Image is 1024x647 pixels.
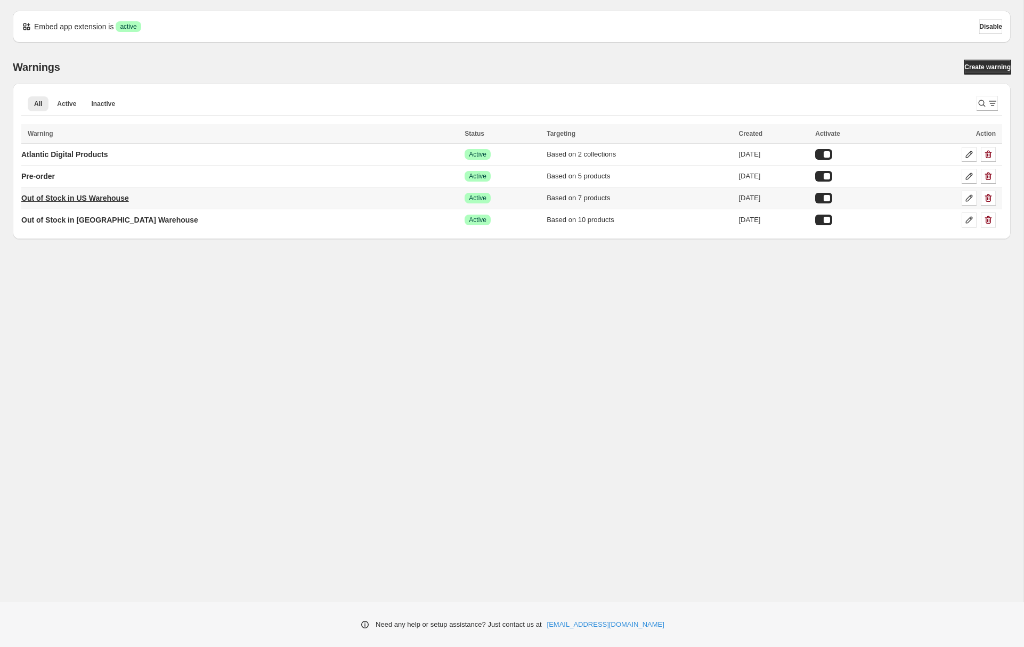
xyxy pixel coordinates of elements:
[21,168,55,185] a: Pre-order
[469,216,486,224] span: Active
[21,190,129,207] a: Out of Stock in US Warehouse
[91,100,115,108] span: Inactive
[547,149,732,160] div: Based on 2 collections
[815,130,840,137] span: Activate
[977,96,998,111] button: Search and filter results
[964,60,1011,75] a: Create warning
[120,22,136,31] span: active
[34,21,113,32] p: Embed app extension is
[738,171,809,182] div: [DATE]
[21,171,55,182] p: Pre-order
[738,215,809,225] div: [DATE]
[57,100,76,108] span: Active
[547,193,732,203] div: Based on 7 products
[547,171,732,182] div: Based on 5 products
[547,619,664,630] a: [EMAIL_ADDRESS][DOMAIN_NAME]
[21,215,198,225] p: Out of Stock in [GEOGRAPHIC_DATA] Warehouse
[21,211,198,228] a: Out of Stock in [GEOGRAPHIC_DATA] Warehouse
[21,193,129,203] p: Out of Stock in US Warehouse
[21,149,108,160] p: Atlantic Digital Products
[738,130,762,137] span: Created
[964,63,1011,71] span: Create warning
[979,22,1002,31] span: Disable
[21,146,108,163] a: Atlantic Digital Products
[547,130,575,137] span: Targeting
[465,130,484,137] span: Status
[738,149,809,160] div: [DATE]
[547,215,732,225] div: Based on 10 products
[34,100,42,108] span: All
[13,61,60,73] h2: Warnings
[469,194,486,202] span: Active
[738,193,809,203] div: [DATE]
[28,130,53,137] span: Warning
[979,19,1002,34] button: Disable
[976,130,996,137] span: Action
[469,150,486,159] span: Active
[469,172,486,181] span: Active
